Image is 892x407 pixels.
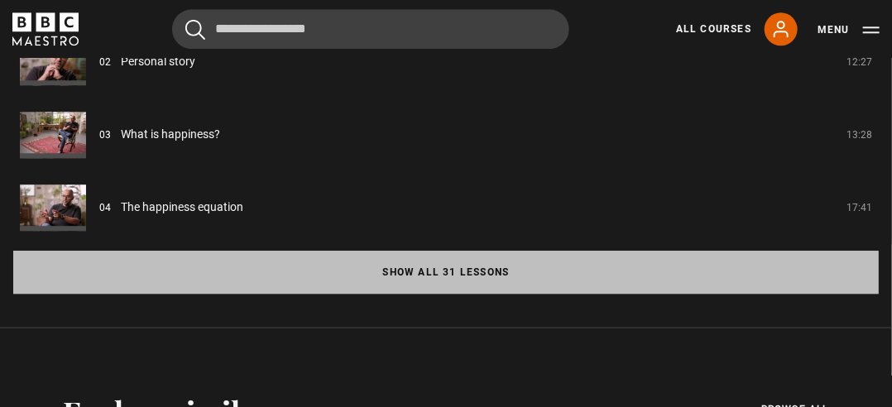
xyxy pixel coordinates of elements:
[185,19,205,40] button: Submit the search query
[676,22,751,36] a: All Courses
[121,199,243,216] a: The happiness equation
[172,9,569,49] input: Search
[818,22,880,38] button: Toggle navigation
[13,251,879,294] button: Show all 31 lessons
[121,126,220,143] a: What is happiness?
[121,53,195,70] a: Personal story
[12,12,79,45] svg: BBC Maestro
